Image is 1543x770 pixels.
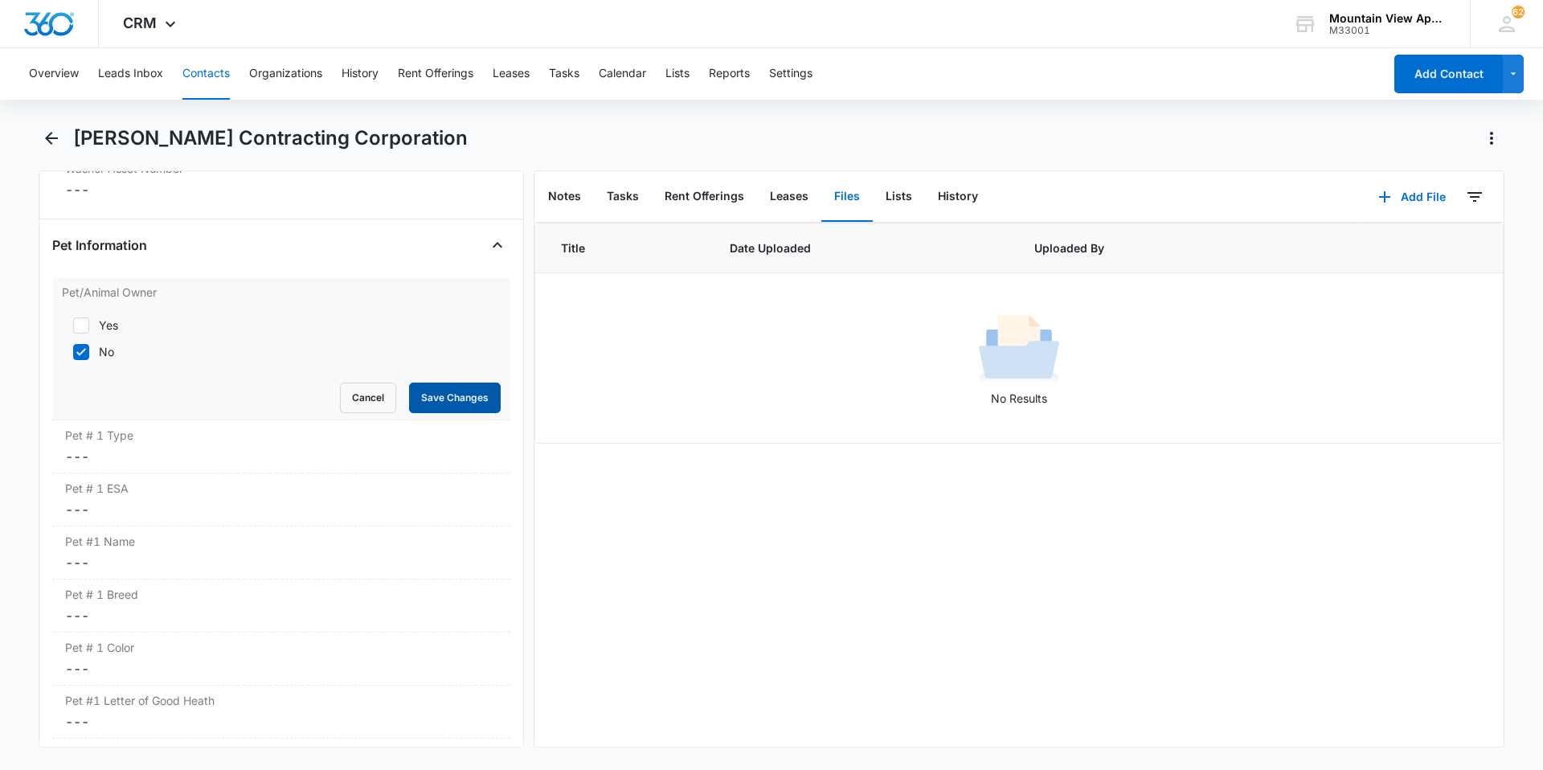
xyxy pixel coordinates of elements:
[39,125,63,151] button: Back
[65,180,497,199] dd: ---
[65,500,497,519] dd: ---
[52,633,510,686] div: Pet # 1 Color---
[409,383,501,413] button: Save Changes
[1479,125,1504,151] button: Actions
[65,712,497,731] dd: ---
[65,480,497,497] label: Pet # 1 ESA
[342,48,379,100] button: History
[52,580,510,633] div: Pet # 1 Breed---
[757,172,821,222] button: Leases
[1462,184,1488,210] button: Filters
[1512,6,1525,18] div: notifications count
[340,383,396,413] button: Cancel
[1034,240,1271,256] span: Uploaded By
[249,48,322,100] button: Organizations
[536,390,1502,407] p: No Results
[493,48,530,100] button: Leases
[52,526,510,580] div: Pet #1 Name---
[549,48,579,100] button: Tasks
[1329,25,1447,36] div: account id
[65,692,497,709] label: Pet #1 Letter of Good Heath
[1512,6,1525,18] span: 62
[65,745,497,762] label: Pet # 1 DHLPP/DAPPV/ DA2PP Expiration Date
[1329,12,1447,25] div: account name
[769,48,812,100] button: Settings
[65,553,497,572] dd: ---
[65,659,497,678] dd: ---
[1362,178,1462,216] button: Add File
[485,232,510,258] button: Close
[535,172,594,222] button: Notes
[182,48,230,100] button: Contacts
[652,172,757,222] button: Rent Offerings
[709,48,750,100] button: Reports
[52,420,510,473] div: Pet # 1 Type---
[65,606,497,625] dd: ---
[52,154,510,206] div: Washer Asset Number---
[29,48,79,100] button: Overview
[599,48,646,100] button: Calendar
[65,639,497,656] label: Pet # 1 Color
[979,309,1059,390] img: No Results
[65,447,497,466] dd: ---
[98,48,163,100] button: Leads Inbox
[665,48,690,100] button: Lists
[52,236,147,255] h4: Pet Information
[99,317,118,334] div: Yes
[1394,55,1503,93] button: Add Contact
[52,473,510,526] div: Pet # 1 ESA---
[398,48,473,100] button: Rent Offerings
[730,240,995,256] span: Date Uploaded
[821,172,873,222] button: Files
[65,533,497,550] label: Pet #1 Name
[594,172,652,222] button: Tasks
[561,240,691,256] span: Title
[52,686,510,739] div: Pet #1 Letter of Good Heath---
[73,126,468,150] h1: [PERSON_NAME] Contracting Corporation
[65,427,497,444] label: Pet # 1 Type
[65,586,497,603] label: Pet # 1 Breed
[925,172,991,222] button: History
[62,284,501,301] label: Pet/Animal Owner
[123,14,157,31] span: CRM
[99,343,114,360] div: No
[873,172,925,222] button: Lists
